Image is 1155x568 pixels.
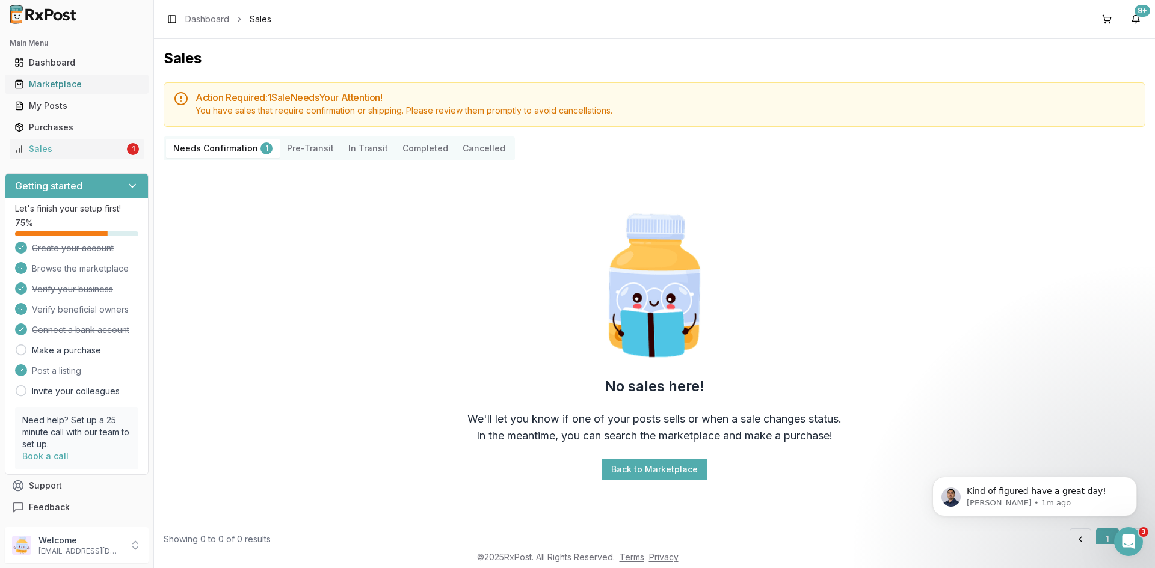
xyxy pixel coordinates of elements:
[10,95,144,117] a: My Posts
[14,78,139,90] div: Marketplace
[185,13,271,25] nav: breadcrumb
[32,324,129,336] span: Connect a bank account
[164,533,271,545] div: Showing 0 to 0 of 0 results
[32,344,101,356] a: Make a purchase
[5,53,149,72] button: Dashboard
[260,142,273,154] div: 1
[196,105,1135,117] div: You have sales that require confirmation or shipping. Please review them promptly to avoid cancel...
[1126,10,1145,29] button: 9+
[185,13,229,25] a: Dashboard
[38,534,122,546] p: Welcome
[32,385,120,397] a: Invite your colleagues
[5,75,149,94] button: Marketplace
[29,501,70,513] span: Feedback
[5,496,149,518] button: Feedback
[10,117,144,138] a: Purchases
[166,139,280,158] button: Needs Confirmation
[5,118,149,137] button: Purchases
[602,459,707,480] button: Back to Marketplace
[14,121,139,133] div: Purchases
[127,143,139,155] div: 1
[395,139,455,158] button: Completed
[649,552,679,562] a: Privacy
[5,139,149,159] button: Sales1
[250,13,271,25] span: Sales
[32,365,81,377] span: Post a listing
[10,52,144,73] a: Dashboard
[577,209,731,362] img: Smart Pill Bottle
[14,100,139,112] div: My Posts
[32,283,113,295] span: Verify your business
[22,414,131,450] p: Need help? Set up a 25 minute call with our team to set up.
[455,139,513,158] button: Cancelled
[164,49,1145,68] h1: Sales
[14,143,125,155] div: Sales
[620,552,644,562] a: Terms
[1114,527,1143,556] iframe: Intercom live chat
[1096,528,1119,550] button: 1
[10,73,144,95] a: Marketplace
[5,5,82,24] img: RxPost Logo
[476,427,833,444] div: In the meantime, you can search the marketplace and make a purchase!
[914,451,1155,536] iframe: Intercom notifications message
[22,451,69,461] a: Book a call
[1139,527,1148,537] span: 3
[15,179,82,193] h3: Getting started
[38,546,122,556] p: [EMAIL_ADDRESS][DOMAIN_NAME]
[32,263,129,275] span: Browse the marketplace
[10,138,144,160] a: Sales1
[196,93,1135,102] h5: Action Required: 1 Sale Need s Your Attention!
[280,139,341,158] button: Pre-Transit
[1135,5,1150,17] div: 9+
[32,304,129,316] span: Verify beneficial owners
[5,96,149,115] button: My Posts
[10,38,144,48] h2: Main Menu
[15,203,138,215] p: Let's finish your setup first!
[14,56,139,69] div: Dashboard
[32,242,114,254] span: Create your account
[15,217,33,229] span: 75 %
[12,536,31,555] img: User avatar
[605,377,704,396] h2: No sales here!
[341,139,395,158] button: In Transit
[5,475,149,496] button: Support
[467,411,842,427] div: We'll let you know if one of your posts sells or when a sale changes status.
